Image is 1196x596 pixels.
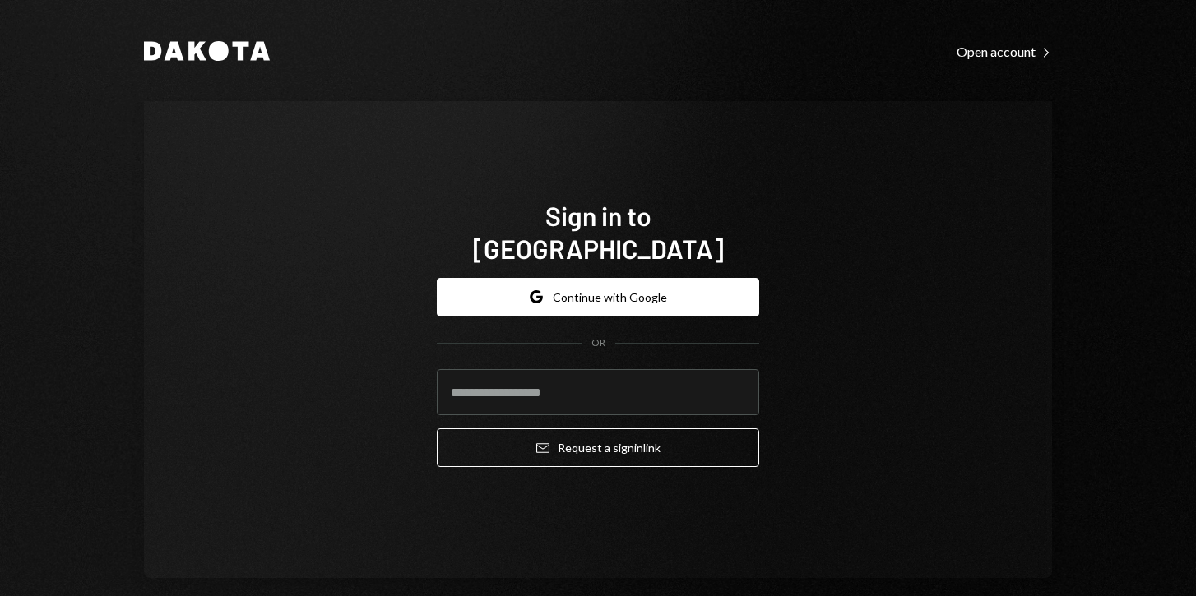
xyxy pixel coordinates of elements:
a: Open account [957,42,1052,60]
h1: Sign in to [GEOGRAPHIC_DATA] [437,199,759,265]
div: OR [591,336,605,350]
button: Continue with Google [437,278,759,316]
div: Open account [957,44,1052,60]
button: Request a signinlink [437,428,759,467]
